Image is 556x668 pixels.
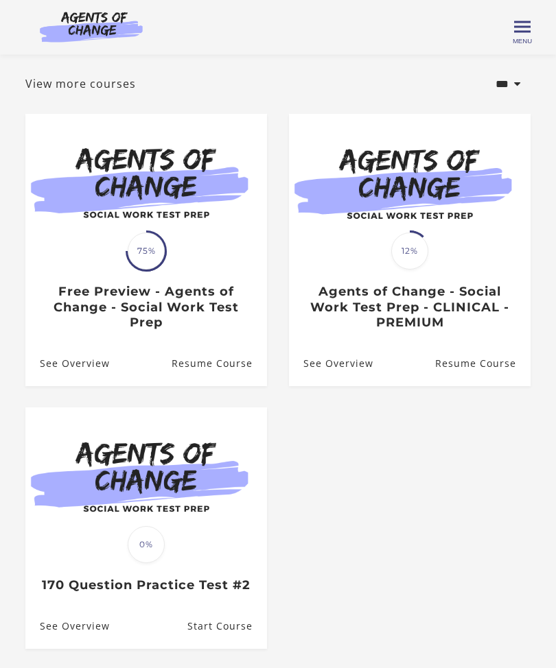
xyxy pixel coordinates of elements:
[513,37,532,45] span: Menu
[391,233,428,270] span: 12%
[172,342,267,386] a: Free Preview - Agents of Change - Social Work Test Prep: Resume Course
[25,605,110,649] a: 170 Question Practice Test #2: See Overview
[435,342,531,386] a: Agents of Change - Social Work Test Prep - CLINICAL - PREMIUM: Resume Course
[514,19,531,36] button: Toggle menu Menu
[128,233,165,270] span: 75%
[40,285,252,331] h3: Free Preview - Agents of Change - Social Work Test Prep
[25,76,136,93] a: View more courses
[40,578,252,594] h3: 170 Question Practice Test #2
[289,342,373,386] a: Agents of Change - Social Work Test Prep - CLINICAL - PREMIUM: See Overview
[25,11,157,43] img: Agents of Change Logo
[128,527,165,564] span: 0%
[187,605,267,649] a: 170 Question Practice Test #2: Resume Course
[514,26,531,28] span: Toggle menu
[303,285,516,331] h3: Agents of Change - Social Work Test Prep - CLINICAL - PREMIUM
[25,342,110,386] a: Free Preview - Agents of Change - Social Work Test Prep: See Overview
